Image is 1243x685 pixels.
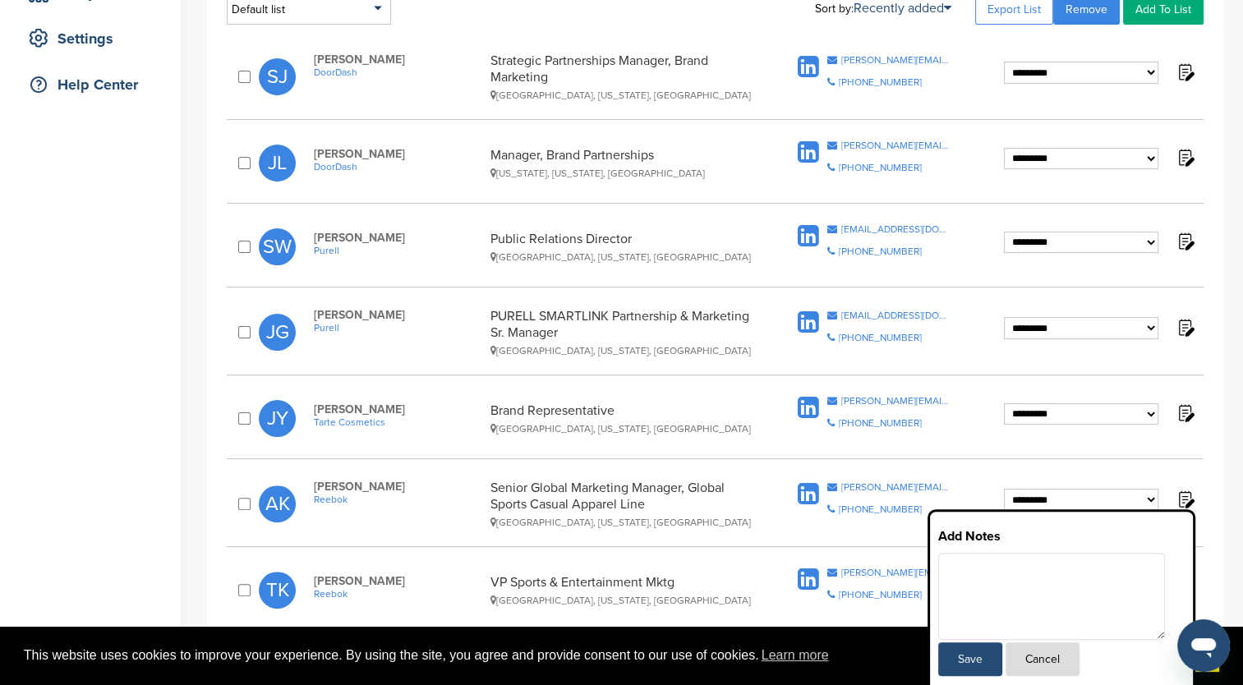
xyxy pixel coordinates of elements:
[1175,402,1195,423] img: Notes
[839,77,922,87] div: [PHONE_NUMBER]
[1175,231,1195,251] img: Notes
[314,308,481,322] span: [PERSON_NAME]
[314,480,481,494] span: [PERSON_NAME]
[841,55,951,65] div: [PERSON_NAME][EMAIL_ADDRESS][PERSON_NAME][DOMAIN_NAME]
[490,251,754,263] div: [GEOGRAPHIC_DATA], [US_STATE], [GEOGRAPHIC_DATA]
[839,590,922,600] div: [PHONE_NUMBER]
[841,224,951,234] div: [EMAIL_ADDRESS][DOMAIN_NAME]
[1175,489,1195,509] img: Notes
[490,402,754,434] div: Brand Representative
[25,70,164,99] div: Help Center
[490,308,754,356] div: PURELL SMARTLINK Partnership & Marketing Sr. Manager
[938,526,1185,546] h3: Add Notes
[490,517,754,528] div: [GEOGRAPHIC_DATA], [US_STATE], [GEOGRAPHIC_DATA]
[16,66,164,103] a: Help Center
[314,494,481,505] a: Reebok
[259,572,296,609] span: TK
[1006,642,1080,676] button: Cancel
[1177,619,1230,672] iframe: Button to launch messaging window
[490,168,754,179] div: [US_STATE], [US_STATE], [GEOGRAPHIC_DATA]
[839,418,922,428] div: [PHONE_NUMBER]
[259,314,296,351] span: JG
[314,147,481,161] span: [PERSON_NAME]
[841,396,951,406] div: [PERSON_NAME][EMAIL_ADDRESS][PERSON_NAME][DOMAIN_NAME]
[490,147,754,179] div: Manager, Brand Partnerships
[841,310,951,320] div: [EMAIL_ADDRESS][DOMAIN_NAME]
[490,231,754,263] div: Public Relations Director
[490,574,754,606] div: VP Sports & Entertainment Mktg
[314,67,481,78] a: DoorDash
[938,642,1002,676] button: Save
[839,246,922,256] div: [PHONE_NUMBER]
[259,485,296,522] span: AK
[314,231,481,245] span: [PERSON_NAME]
[259,145,296,182] span: JL
[25,24,164,53] div: Settings
[841,568,951,577] div: [PERSON_NAME][EMAIL_ADDRESS][PERSON_NAME][DOMAIN_NAME]
[314,322,481,333] a: Purell
[839,333,922,342] div: [PHONE_NUMBER]
[490,480,754,528] div: Senior Global Marketing Manager, Global Sports Casual Apparel Line
[314,416,481,428] a: Tarte Cosmetics
[314,53,481,67] span: [PERSON_NAME]
[759,643,831,668] a: learn more about cookies
[490,53,754,101] div: Strategic Partnerships Manager, Brand Marketing
[490,345,754,356] div: [GEOGRAPHIC_DATA], [US_STATE], [GEOGRAPHIC_DATA]
[1175,317,1195,338] img: Notes
[839,504,922,514] div: [PHONE_NUMBER]
[839,163,922,172] div: [PHONE_NUMBER]
[490,423,754,434] div: [GEOGRAPHIC_DATA], [US_STATE], [GEOGRAPHIC_DATA]
[815,2,951,15] div: Sort by:
[490,595,754,606] div: [GEOGRAPHIC_DATA], [US_STATE], [GEOGRAPHIC_DATA]
[314,588,481,600] a: Reebok
[1175,62,1195,82] img: Notes
[314,245,481,256] a: Purell
[490,90,754,101] div: [GEOGRAPHIC_DATA], [US_STATE], [GEOGRAPHIC_DATA]
[314,161,481,172] a: DoorDash
[24,643,1149,668] span: This website uses cookies to improve your experience. By using the site, you agree and provide co...
[259,58,296,95] span: SJ
[314,402,481,416] span: [PERSON_NAME]
[841,140,951,150] div: [PERSON_NAME][EMAIL_ADDRESS][PERSON_NAME][DOMAIN_NAME]
[16,20,164,57] a: Settings
[259,400,296,437] span: JY
[259,228,296,265] span: SW
[841,482,951,492] div: [PERSON_NAME][EMAIL_ADDRESS][DOMAIN_NAME]
[1175,147,1195,168] img: Notes
[314,574,481,588] span: [PERSON_NAME]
